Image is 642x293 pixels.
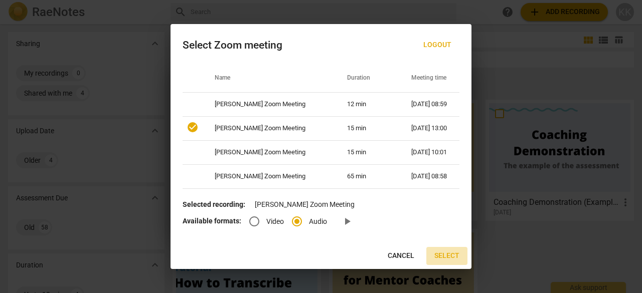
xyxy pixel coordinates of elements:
[335,164,399,188] td: 65 min
[399,116,459,140] td: [DATE] 13:00
[183,217,241,225] b: Available formats:
[399,140,459,164] td: [DATE] 10:01
[203,64,335,92] th: Name
[434,251,459,261] span: Select
[335,92,399,116] td: 12 min
[399,64,459,92] th: Meeting time
[399,92,459,116] td: [DATE] 08:59
[203,140,335,164] td: [PERSON_NAME] Zoom Meeting
[203,164,335,188] td: [PERSON_NAME] Zoom Meeting
[380,247,422,265] button: Cancel
[183,39,282,52] div: Select Zoom meeting
[249,217,335,225] div: File type
[309,216,327,227] span: Audio
[335,116,399,140] td: 15 min
[335,140,399,164] td: 15 min
[335,188,399,212] td: 63 min
[203,92,335,116] td: [PERSON_NAME] Zoom Meeting
[203,188,335,212] td: [PERSON_NAME] Zoom Meeting
[399,164,459,188] td: [DATE] 08:58
[426,247,467,265] button: Select
[388,251,414,261] span: Cancel
[203,116,335,140] td: [PERSON_NAME] Zoom Meeting
[415,36,459,54] button: Logout
[335,209,359,233] a: Preview
[187,121,199,133] span: check_circle
[266,216,284,227] span: Video
[341,215,353,227] span: play_arrow
[399,188,459,212] td: [DATE] 08:59
[183,199,459,210] p: [PERSON_NAME] Zoom Meeting
[423,40,451,50] span: Logout
[335,64,399,92] th: Duration
[183,200,245,208] b: Selected recording:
